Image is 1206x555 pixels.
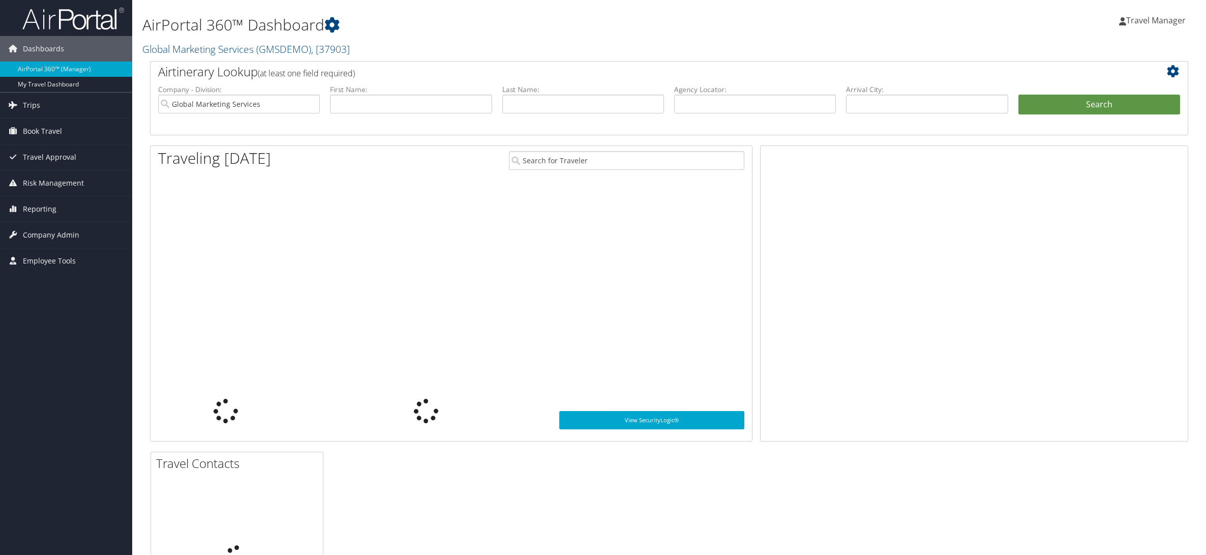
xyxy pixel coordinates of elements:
span: Reporting [23,196,56,222]
span: , [ 37903 ] [311,42,350,56]
label: Agency Locator: [674,84,836,95]
label: Last Name: [502,84,664,95]
h2: Airtinerary Lookup [158,63,1094,80]
h2: Travel Contacts [156,455,323,472]
span: Travel Approval [23,144,76,170]
button: Search [1018,95,1180,115]
h1: AirPortal 360™ Dashboard [142,14,845,36]
span: Dashboards [23,36,64,62]
span: Employee Tools [23,248,76,274]
span: (at least one field required) [258,68,355,79]
label: Company - Division: [158,84,320,95]
span: ( GMSDEMO ) [256,42,311,56]
a: Travel Manager [1119,5,1196,36]
span: Book Travel [23,119,62,144]
span: Company Admin [23,222,79,248]
span: Risk Management [23,170,84,196]
h1: Traveling [DATE] [158,148,271,169]
a: View SecurityLogic® [559,411,744,429]
input: Search for Traveler [509,151,744,170]
a: Global Marketing Services [142,42,350,56]
label: Arrival City: [846,84,1008,95]
span: Travel Manager [1126,15,1186,26]
label: First Name: [330,84,492,95]
img: airportal-logo.png [22,7,124,31]
span: Trips [23,93,40,118]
